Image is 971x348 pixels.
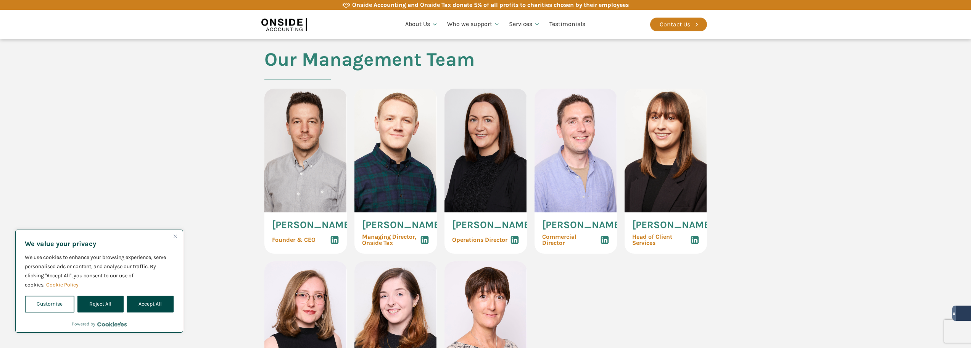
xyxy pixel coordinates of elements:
span: [PERSON_NAME] [632,220,713,230]
a: Who we support [443,11,505,37]
a: Cookie Policy [46,281,79,288]
a: Testimonials [545,11,590,37]
span: [PERSON_NAME] [542,220,623,230]
button: Close [171,231,180,241]
span: Head of Client Services [632,234,690,246]
div: Powered by [72,320,127,328]
img: Onside Accounting [261,16,307,33]
p: We value your privacy [25,239,174,248]
span: [PERSON_NAME] [452,220,533,230]
h2: Our Management Team [264,49,475,89]
p: We use cookies to enhance your browsing experience, serve personalised ads or content, and analys... [25,253,174,290]
span: [PERSON_NAME] [272,220,353,230]
a: Visit CookieYes website [97,322,127,327]
span: Operations Director [452,237,507,243]
button: Reject All [77,296,123,312]
a: Services [504,11,545,37]
a: About Us [401,11,443,37]
span: Managing Director, Onside Tax [362,234,416,246]
div: We value your privacy [15,230,183,333]
span: Commercial Director [542,234,600,246]
button: Customise [25,296,74,312]
span: Founder & CEO [272,237,316,243]
div: Contact Us [660,19,690,29]
a: Contact Us [650,18,707,31]
img: Close [174,235,177,238]
button: Accept All [127,296,174,312]
span: [PERSON_NAME] [362,220,443,230]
